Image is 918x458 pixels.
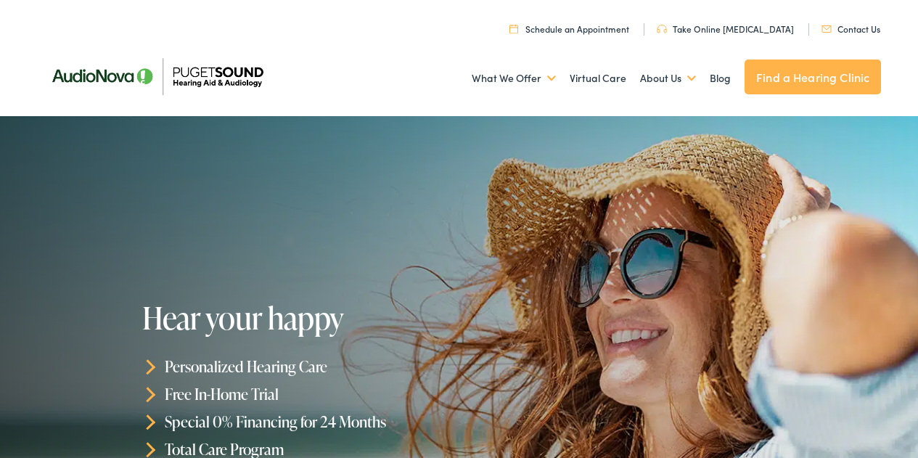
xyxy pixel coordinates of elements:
[657,25,667,33] img: utility icon
[821,23,880,35] a: Contact Us
[821,25,832,33] img: utility icon
[142,408,464,435] li: Special 0% Financing for 24 Months
[570,52,626,105] a: Virtual Care
[142,301,464,335] h1: Hear your happy
[509,24,518,33] img: utility icon
[142,380,464,408] li: Free In-Home Trial
[472,52,556,105] a: What We Offer
[142,353,464,380] li: Personalized Hearing Care
[640,52,696,105] a: About Us
[745,60,881,94] a: Find a Hearing Clinic
[710,52,731,105] a: Blog
[657,23,794,35] a: Take Online [MEDICAL_DATA]
[509,23,629,35] a: Schedule an Appointment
